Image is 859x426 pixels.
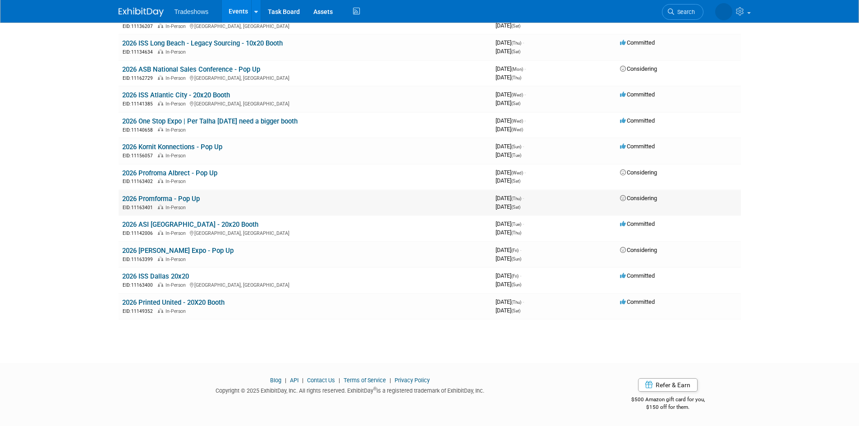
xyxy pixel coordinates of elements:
[122,195,200,203] a: 2026 Promforma - Pop Up
[119,8,164,17] img: ExhibitDay
[122,117,298,125] a: 2026 One Stop Expo | Per Talha [DATE] need a bigger booth
[520,247,521,253] span: -
[511,75,521,80] span: (Thu)
[158,308,163,313] img: In-Person Event
[511,274,519,279] span: (Fri)
[122,100,488,107] div: [GEOGRAPHIC_DATA], [GEOGRAPHIC_DATA]
[511,101,520,106] span: (Sat)
[523,220,524,227] span: -
[620,272,655,279] span: Committed
[511,41,521,46] span: (Thu)
[122,272,189,280] a: 2026 ISS Dallas 20x20
[123,101,156,106] span: EID: 11141385
[496,48,520,55] span: [DATE]
[123,153,156,158] span: EID: 11156057
[165,75,188,81] span: In-Person
[511,119,523,124] span: (Wed)
[511,308,520,313] span: (Sat)
[158,49,163,54] img: In-Person Event
[511,153,521,158] span: (Tue)
[123,50,156,55] span: EID: 11134634
[158,153,163,157] img: In-Person Event
[119,385,582,395] div: Copyright © 2025 ExhibitDay, Inc. All rights reserved. ExhibitDay is a registered trademark of Ex...
[165,205,188,211] span: In-Person
[123,257,156,262] span: EID: 11163399
[165,179,188,184] span: In-Person
[620,195,657,202] span: Considering
[496,272,521,279] span: [DATE]
[523,39,524,46] span: -
[496,151,521,158] span: [DATE]
[511,205,520,210] span: (Sat)
[336,377,342,384] span: |
[373,386,377,391] sup: ®
[158,257,163,261] img: In-Person Event
[165,23,188,29] span: In-Person
[158,179,163,183] img: In-Person Event
[496,100,520,106] span: [DATE]
[620,91,655,98] span: Committed
[511,144,521,149] span: (Sun)
[511,282,521,287] span: (Sun)
[511,23,520,28] span: (Sat)
[122,39,283,47] a: 2026 ISS Long Beach - Legacy Sourcing - 10x20 Booth
[620,169,657,176] span: Considering
[496,255,521,262] span: [DATE]
[620,143,655,150] span: Committed
[165,127,188,133] span: In-Person
[511,196,521,201] span: (Thu)
[520,272,521,279] span: -
[158,23,163,28] img: In-Person Event
[496,229,521,236] span: [DATE]
[511,170,523,175] span: (Wed)
[523,298,524,305] span: -
[122,22,488,30] div: [GEOGRAPHIC_DATA], [GEOGRAPHIC_DATA]
[524,91,526,98] span: -
[123,128,156,133] span: EID: 11140658
[620,39,655,46] span: Committed
[123,76,156,81] span: EID: 11162729
[165,230,188,236] span: In-Person
[122,65,260,73] a: 2026 ASB National Sales Conference - Pop Up
[165,153,188,159] span: In-Person
[165,101,188,107] span: In-Person
[496,298,524,305] span: [DATE]
[511,67,523,72] span: (Mon)
[523,143,524,150] span: -
[387,377,393,384] span: |
[595,390,741,411] div: $500 Amazon gift card for you,
[511,179,520,183] span: (Sat)
[496,143,524,150] span: [DATE]
[715,3,732,20] img: Janet Wong
[662,4,703,20] a: Search
[620,65,657,72] span: Considering
[123,205,156,210] span: EID: 11163401
[158,230,163,235] img: In-Person Event
[165,308,188,314] span: In-Person
[496,117,526,124] span: [DATE]
[496,169,526,176] span: [DATE]
[496,22,520,29] span: [DATE]
[496,307,520,314] span: [DATE]
[524,65,526,72] span: -
[270,377,281,384] a: Blog
[638,378,698,392] a: Refer & Earn
[307,377,335,384] a: Contact Us
[496,195,524,202] span: [DATE]
[620,247,657,253] span: Considering
[496,74,521,81] span: [DATE]
[496,39,524,46] span: [DATE]
[620,117,655,124] span: Committed
[496,281,521,288] span: [DATE]
[122,229,488,237] div: [GEOGRAPHIC_DATA], [GEOGRAPHIC_DATA]
[123,283,156,288] span: EID: 11163400
[395,377,430,384] a: Privacy Policy
[674,9,695,15] span: Search
[300,377,306,384] span: |
[158,127,163,132] img: In-Person Event
[158,75,163,80] img: In-Person Event
[290,377,299,384] a: API
[122,74,488,82] div: [GEOGRAPHIC_DATA], [GEOGRAPHIC_DATA]
[496,203,520,210] span: [DATE]
[620,220,655,227] span: Committed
